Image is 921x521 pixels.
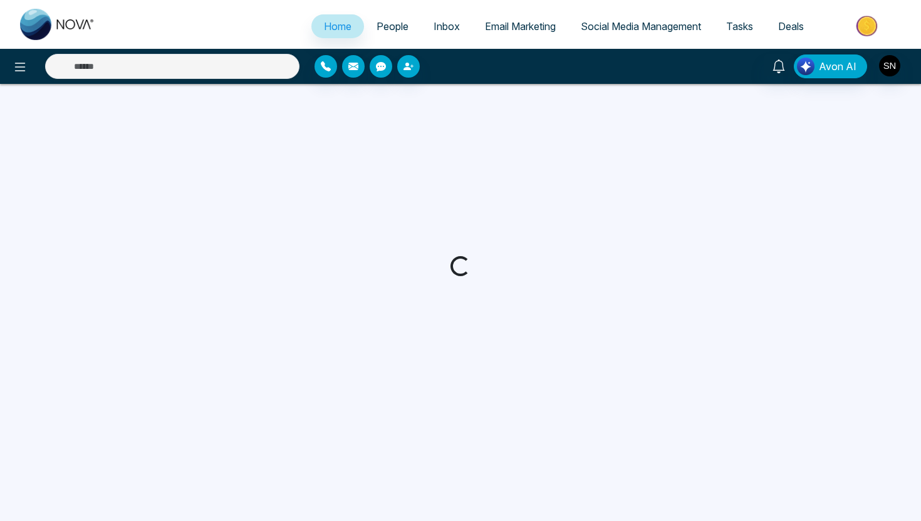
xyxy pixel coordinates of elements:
[794,54,867,78] button: Avon AI
[485,20,556,33] span: Email Marketing
[581,20,701,33] span: Social Media Management
[421,14,472,38] a: Inbox
[766,14,816,38] a: Deals
[364,14,421,38] a: People
[819,59,856,74] span: Avon AI
[568,14,714,38] a: Social Media Management
[311,14,364,38] a: Home
[879,55,900,76] img: User Avatar
[778,20,804,33] span: Deals
[823,12,913,40] img: Market-place.gif
[472,14,568,38] a: Email Marketing
[797,58,814,75] img: Lead Flow
[377,20,408,33] span: People
[324,20,351,33] span: Home
[20,9,95,40] img: Nova CRM Logo
[434,20,460,33] span: Inbox
[726,20,753,33] span: Tasks
[714,14,766,38] a: Tasks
